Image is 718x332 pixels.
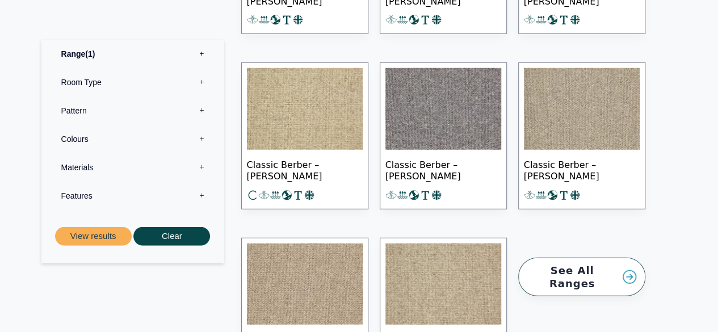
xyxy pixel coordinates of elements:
button: Clear [133,227,210,246]
label: Colours [50,125,216,153]
img: Classic Berber - Juliet Limestone [524,68,640,150]
img: Classic Berber - Juliet Dune [247,243,363,325]
label: Materials [50,153,216,182]
label: Features [50,182,216,210]
label: Pattern [50,96,216,125]
img: Classic Berber - Juliet Desert [385,243,501,325]
a: Classic Berber – [PERSON_NAME] [518,62,645,209]
span: Classic Berber – [PERSON_NAME] [247,150,363,190]
span: 1 [85,49,95,58]
a: Classic Berber – [PERSON_NAME] [380,62,507,209]
label: Range [50,40,216,68]
span: Classic Berber – [PERSON_NAME] [524,150,640,190]
span: Classic Berber – [PERSON_NAME] [385,150,501,190]
label: Room Type [50,68,216,96]
a: See All Ranges [518,258,645,297]
a: Classic Berber – [PERSON_NAME] [241,62,368,209]
button: View results [55,227,132,246]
